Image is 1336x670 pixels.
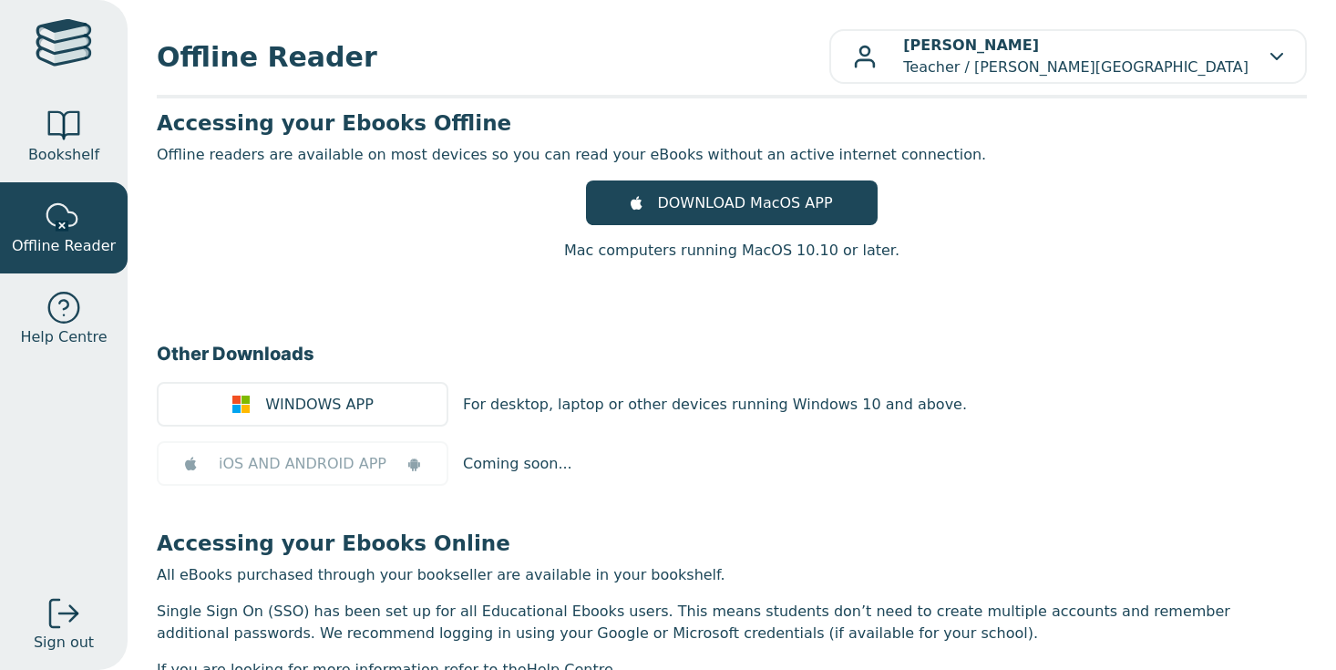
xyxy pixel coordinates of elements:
a: WINDOWS APP [157,382,448,427]
span: Sign out [34,632,94,654]
p: For desktop, laptop or other devices running Windows 10 and above. [463,394,967,416]
span: WINDOWS APP [265,394,374,416]
a: DOWNLOAD MacOS APP [586,180,878,225]
span: Help Centre [20,326,107,348]
h3: Accessing your Ebooks Online [157,530,1307,557]
button: [PERSON_NAME]Teacher / [PERSON_NAME][GEOGRAPHIC_DATA] [829,29,1307,84]
span: Offline Reader [157,36,829,77]
p: Teacher / [PERSON_NAME][GEOGRAPHIC_DATA] [903,35,1249,78]
span: Offline Reader [12,235,116,257]
span: iOS AND ANDROID APP [219,453,386,475]
span: DOWNLOAD MacOS APP [657,192,832,214]
p: All eBooks purchased through your bookseller are available in your bookshelf. [157,564,1307,586]
span: Bookshelf [28,144,99,166]
h3: Other Downloads [157,340,1307,367]
b: [PERSON_NAME] [903,36,1039,54]
p: Single Sign On (SSO) has been set up for all Educational Ebooks users. This means students don’t ... [157,601,1307,644]
p: Mac computers running MacOS 10.10 or later. [564,240,899,262]
p: Offline readers are available on most devices so you can read your eBooks without an active inter... [157,144,1307,166]
p: Coming soon... [463,453,572,475]
h3: Accessing your Ebooks Offline [157,109,1307,137]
